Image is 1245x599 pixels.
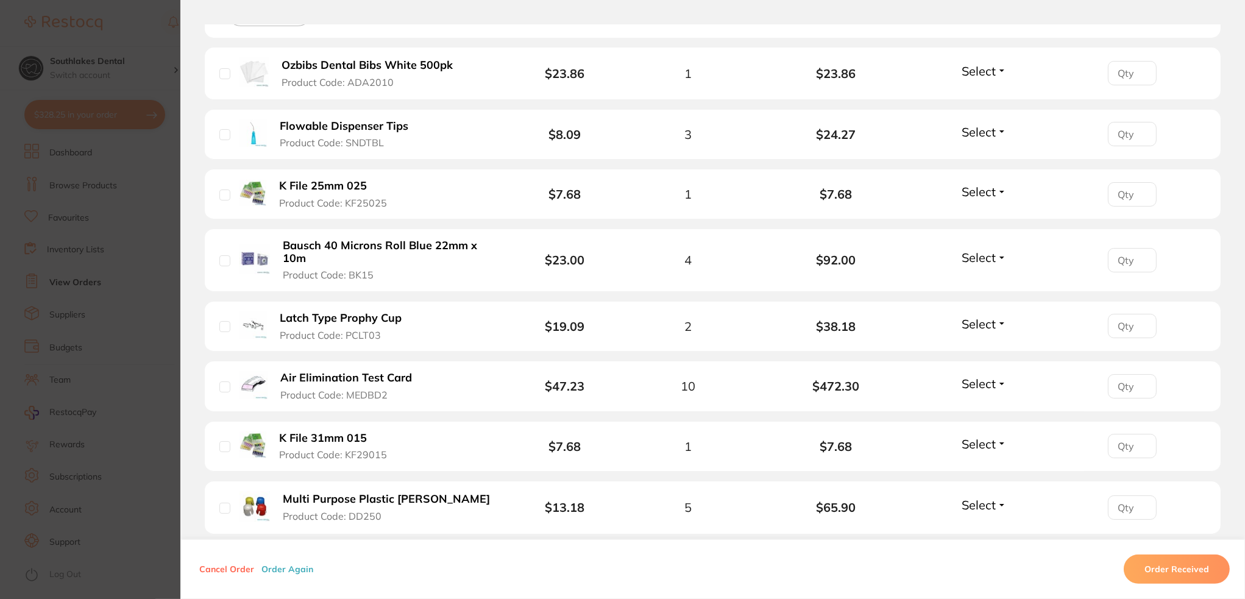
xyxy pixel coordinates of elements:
button: K File 31mm 015 Product Code: KF29015 [275,431,403,461]
img: Ozbibs Dental Bibs White 500pk [239,57,269,87]
b: Latch Type Prophy Cup [280,312,402,325]
button: Latch Type Prophy Cup Product Code: PCLT03 [276,311,417,341]
span: Product Code: BK15 [283,269,374,280]
b: Ozbibs Dental Bibs White 500pk [282,59,453,72]
b: $47.23 [545,378,584,394]
b: Air Elimination Test Card [280,372,412,385]
b: $23.86 [762,66,910,80]
span: Select [962,184,996,199]
button: Order Again [258,564,317,575]
input: Qty [1108,122,1157,146]
span: Select [962,124,996,140]
button: Bausch 40 Microns Roll Blue 22mm x 10m Product Code: BK15 [279,239,497,282]
button: Select [958,184,1010,199]
input: Qty [1108,182,1157,207]
button: Multi Purpose Plastic [PERSON_NAME] Product Code: DD250 [279,492,497,522]
img: Multi Purpose Plastic Dappen [239,491,270,522]
b: Flowable Dispenser Tips [280,120,408,133]
b: $7.68 [548,439,581,454]
b: $13.18 [545,500,584,515]
button: Select [958,250,1010,265]
img: K File 31mm 015 [239,431,266,458]
input: Qty [1108,374,1157,399]
button: Ozbibs Dental Bibs White 500pk Product Code: ADA2010 [278,58,466,88]
input: Qty [1108,495,1157,520]
span: 1 [684,439,692,453]
span: 2 [684,319,692,333]
span: 10 [681,379,695,393]
b: K File 31mm 015 [279,432,367,445]
b: $8.09 [548,127,581,142]
button: Select [958,63,1010,79]
span: 1 [684,66,692,80]
span: Product Code: ADA2010 [282,77,394,88]
span: Select [962,63,996,79]
b: $23.86 [545,66,584,81]
button: K File 25mm 025 Product Code: KF25025 [275,179,403,209]
button: Order Received [1124,555,1230,584]
input: Qty [1108,314,1157,338]
button: Air Elimination Test Card Product Code: MEDBD2 [277,371,427,401]
b: Multi Purpose Plastic [PERSON_NAME] [283,493,490,506]
span: Product Code: SNDTBL [280,137,384,148]
button: Select [958,436,1010,452]
b: $65.90 [762,500,910,514]
input: Qty [1108,248,1157,272]
img: Bausch 40 Microns Roll Blue 22mm x 10m [239,244,270,274]
button: Cancel Order [196,564,258,575]
span: 1 [684,187,692,201]
button: Select [958,124,1010,140]
b: $7.68 [548,186,581,202]
img: K File 25mm 025 [239,180,266,207]
img: Latch Type Prophy Cup [239,311,267,339]
b: $7.68 [762,439,910,453]
span: Product Code: KF29015 [279,449,387,460]
b: $7.68 [762,187,910,201]
span: Select [962,436,996,452]
span: 3 [684,127,692,141]
b: $38.18 [762,319,910,333]
button: Select [958,316,1010,331]
span: Product Code: KF25025 [279,197,387,208]
span: 5 [684,500,692,514]
button: Flowable Dispenser Tips Product Code: SNDTBL [276,119,424,149]
b: $472.30 [762,379,910,393]
input: Qty [1108,434,1157,458]
span: Select [962,376,996,391]
button: Select [958,376,1010,391]
b: $24.27 [762,127,910,141]
span: Product Code: DD250 [283,511,381,522]
span: Product Code: PCLT03 [280,330,381,341]
button: Select [958,497,1010,512]
b: $19.09 [545,319,584,334]
img: Flowable Dispenser Tips [239,119,267,147]
span: Select [962,250,996,265]
span: 4 [684,253,692,267]
b: Bausch 40 Microns Roll Blue 22mm x 10m [283,239,494,264]
span: Product Code: MEDBD2 [280,389,388,400]
span: Select [962,316,996,331]
b: K File 25mm 025 [279,180,367,193]
input: Qty [1108,61,1157,85]
img: Air Elimination Test Card [239,371,268,399]
span: Select [962,497,996,512]
b: $92.00 [762,253,910,267]
b: $23.00 [545,252,584,268]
